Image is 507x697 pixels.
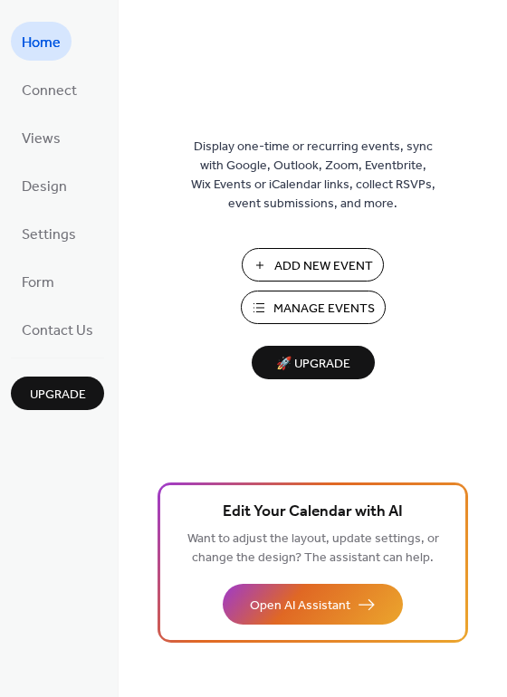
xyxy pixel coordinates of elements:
[242,248,384,282] button: Add New Event
[250,597,350,616] span: Open AI Assistant
[11,310,104,348] a: Contact Us
[22,269,54,297] span: Form
[274,257,373,276] span: Add New Event
[22,317,93,345] span: Contact Us
[11,262,65,301] a: Form
[273,300,375,319] span: Manage Events
[11,22,72,61] a: Home
[22,221,76,249] span: Settings
[30,386,86,405] span: Upgrade
[11,118,72,157] a: Views
[11,214,87,253] a: Settings
[22,77,77,105] span: Connect
[11,166,78,205] a: Design
[11,70,88,109] a: Connect
[241,291,386,324] button: Manage Events
[22,125,61,153] span: Views
[187,527,439,570] span: Want to adjust the layout, update settings, or change the design? The assistant can help.
[263,352,364,377] span: 🚀 Upgrade
[223,500,403,525] span: Edit Your Calendar with AI
[223,584,403,625] button: Open AI Assistant
[252,346,375,379] button: 🚀 Upgrade
[22,29,61,57] span: Home
[191,138,435,214] span: Display one-time or recurring events, sync with Google, Outlook, Zoom, Eventbrite, Wix Events or ...
[11,377,104,410] button: Upgrade
[22,173,67,201] span: Design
